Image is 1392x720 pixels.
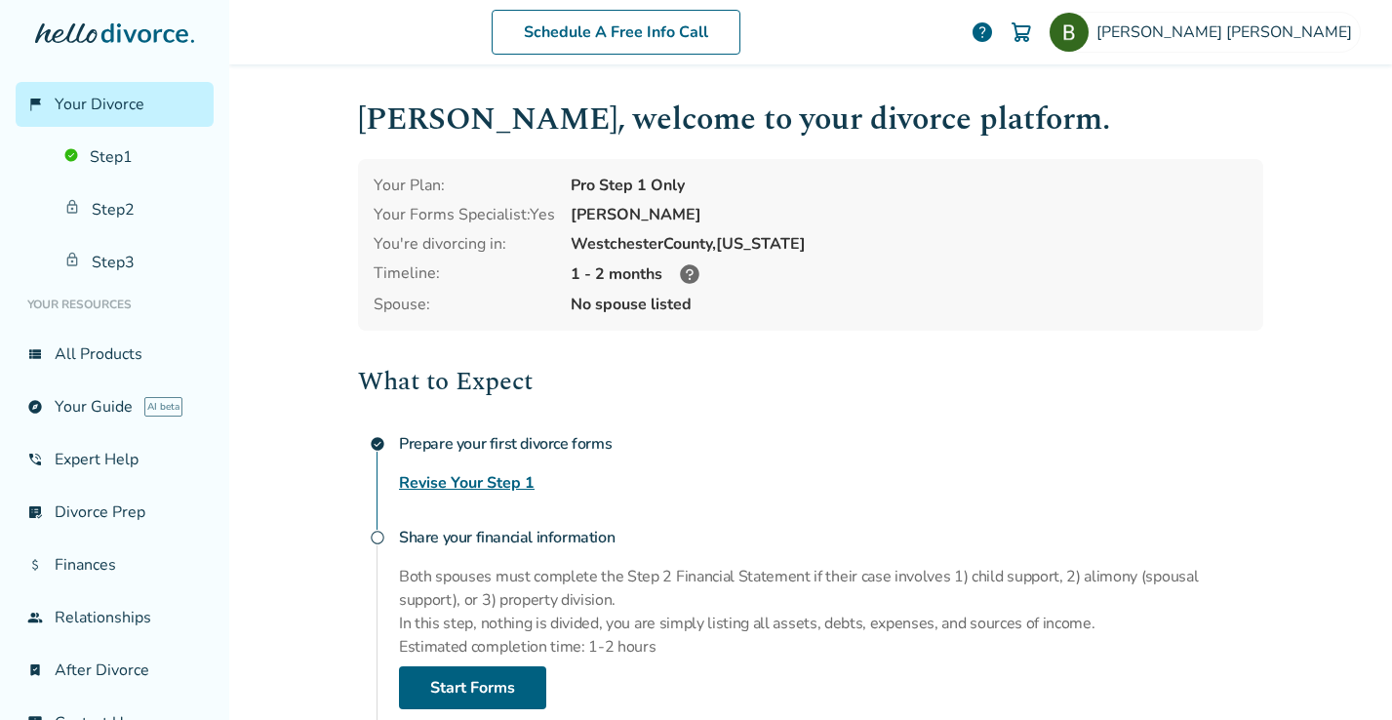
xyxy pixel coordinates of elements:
span: Your Divorce [55,94,144,115]
li: Your Resources [16,285,214,324]
span: view_list [27,346,43,362]
a: list_alt_checkDivorce Prep [16,490,214,535]
span: radio_button_unchecked [370,530,385,545]
a: Step1 [53,135,214,180]
a: Start Forms [399,666,546,709]
iframe: Chat Widget [1294,626,1392,720]
p: Both spouses must complete the Step 2 Financial Statement if their case involves 1) child support... [399,565,1263,612]
span: group [27,610,43,625]
span: bookmark_check [27,662,43,678]
div: You're divorcing in: [374,233,555,255]
span: Spouse: [374,294,555,315]
div: [PERSON_NAME] [571,204,1248,225]
div: Westchester County, [US_STATE] [571,233,1248,255]
span: check_circle [370,436,385,452]
div: Pro Step 1 Only [571,175,1248,196]
span: No spouse listed [571,294,1248,315]
a: help [971,20,994,44]
a: groupRelationships [16,595,214,640]
a: Revise Your Step 1 [399,471,535,495]
div: Your Plan: [374,175,555,196]
h1: [PERSON_NAME] , welcome to your divorce platform. [358,96,1263,143]
a: attach_moneyFinances [16,542,214,587]
a: phone_in_talkExpert Help [16,437,214,482]
span: phone_in_talk [27,452,43,467]
span: AI beta [144,397,182,417]
span: flag_2 [27,97,43,112]
a: Step3 [53,240,214,285]
span: explore [27,399,43,415]
h4: Share your financial information [399,518,1263,557]
a: Schedule A Free Info Call [492,10,740,55]
div: Timeline: [374,262,555,286]
span: list_alt_check [27,504,43,520]
img: Cart [1010,20,1033,44]
div: 1 - 2 months [571,262,1248,286]
h4: Prepare your first divorce forms [399,424,1263,463]
p: Estimated completion time: 1-2 hours [399,635,1263,659]
a: flag_2Your Divorce [16,82,214,127]
span: attach_money [27,557,43,573]
span: [PERSON_NAME] [PERSON_NAME] [1096,21,1360,43]
div: Your Forms Specialist: Yes [374,204,555,225]
a: bookmark_checkAfter Divorce [16,648,214,693]
a: view_listAll Products [16,332,214,377]
img: Bryon [1050,13,1089,52]
h2: What to Expect [358,362,1263,401]
a: exploreYour GuideAI beta [16,384,214,429]
a: Step2 [53,187,214,232]
p: In this step, nothing is divided, you are simply listing all assets, debts, expenses, and sources... [399,612,1263,635]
